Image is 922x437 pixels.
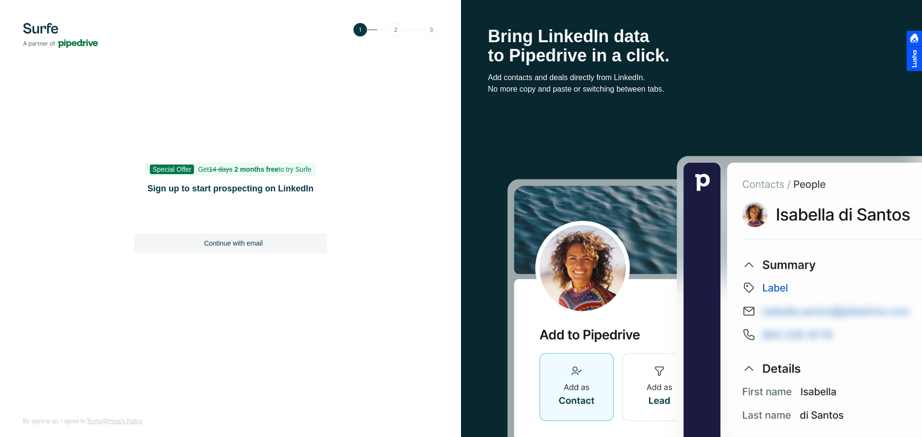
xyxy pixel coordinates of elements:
b: 2 months free [234,165,279,173]
s: 14 days [209,165,232,173]
span: & [102,418,106,425]
span: Continue with email [204,238,263,248]
p: No more copy and paste or switching between tabs. [488,83,895,95]
span: Get to try Surfe [198,165,311,173]
a: Terms [87,418,103,425]
h1: Sign up to start prospecting on LinkedIn [134,182,327,195]
h1: Bring LinkedIn data to Pipedrive in a click. [488,27,895,65]
span: By signing up, I agree to [23,418,85,425]
img: Surfe Stock Photo - Selling good vibes [507,155,922,437]
img: Step 1 [353,23,438,36]
p: Add contacts and deals directly from LinkedIn. [488,72,895,83]
img: Surfe's logo [23,23,98,48]
span: Special Offer [150,165,194,174]
iframe: Sign in with Google Button [130,208,331,229]
a: Privacy Policy [106,418,142,425]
